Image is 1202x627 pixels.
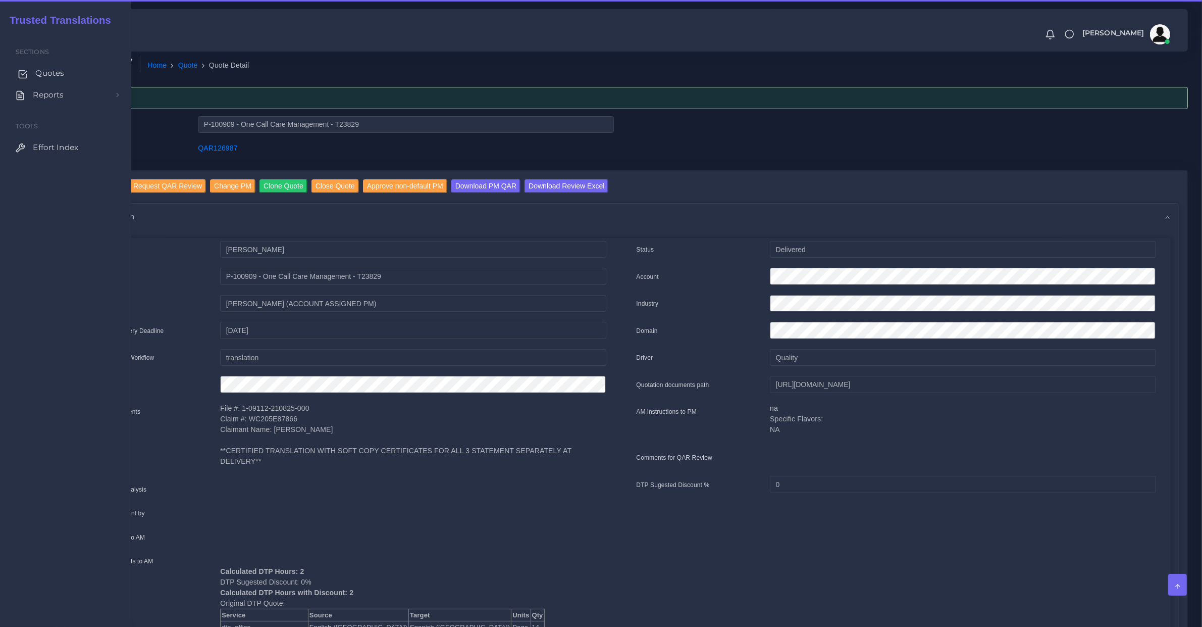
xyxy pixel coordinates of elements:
[637,380,709,390] label: Quotation documents path
[637,299,659,308] label: Industry
[3,14,111,26] h2: Trusted Translations
[35,68,64,79] span: Quotes
[408,609,511,621] th: Target
[220,295,606,312] input: pm
[65,204,1178,229] div: Quote information
[220,589,353,597] b: Calculated DTP Hours with Discount: 2
[3,12,111,29] a: Trusted Translations
[16,122,131,131] span: Tools
[16,47,131,57] span: Sections
[147,60,167,71] a: Home
[220,403,606,467] p: File #: 1-09112-210825-000 Claim #: WC205E87866 Claimant Name: [PERSON_NAME] **CERTIFIED TRANSLAT...
[178,60,198,71] a: Quote
[1082,29,1144,36] span: [PERSON_NAME]
[637,353,653,362] label: Driver
[637,407,697,416] label: AM instructions to PM
[8,84,124,106] a: Reports
[198,144,237,152] a: QAR126987
[1150,24,1170,44] img: avatar
[55,87,1188,109] div: Quote Delivered
[210,179,255,193] input: Change PM
[363,179,447,193] input: Approve non-default PM
[525,179,608,193] input: Download Review Excel
[311,179,359,193] input: Close Quote
[637,453,712,462] label: Comments for QAR Review
[531,609,544,621] th: Qty
[637,245,654,254] label: Status
[259,179,307,193] input: Clone Quote
[198,60,249,71] li: Quote Detail
[637,272,659,281] label: Account
[637,480,710,490] label: DTP Sugested Discount %
[770,403,1156,435] p: na Specific Flavors: NA
[129,179,206,193] input: Request QAR Review
[308,609,408,621] th: Source
[33,89,64,101] span: Reports
[220,567,304,575] b: Calculated DTP Hours: 2
[33,142,78,153] span: Effort Index
[1077,24,1174,44] a: [PERSON_NAME]avatar
[8,63,124,84] a: Quotes
[221,609,308,621] th: Service
[637,326,658,335] label: Domain
[8,137,124,158] a: Effort Index
[451,179,520,193] input: Download PM QAR
[511,609,531,621] th: Units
